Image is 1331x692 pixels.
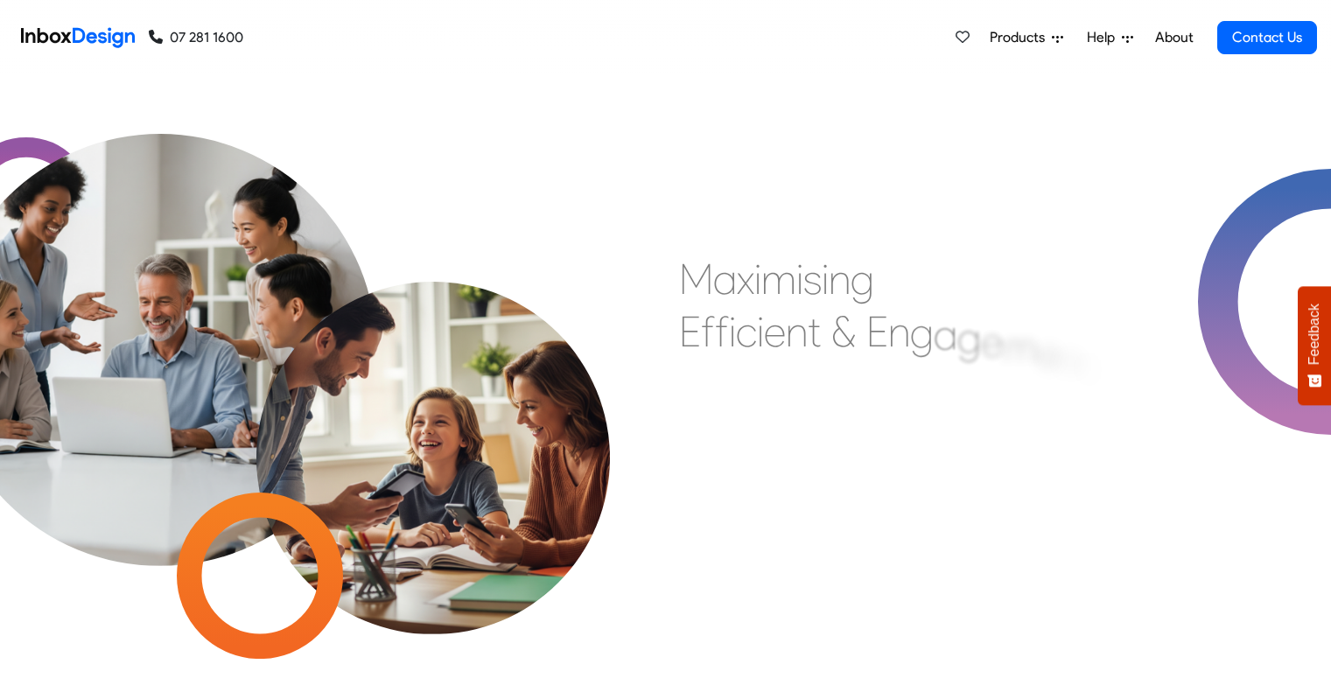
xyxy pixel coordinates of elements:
[713,253,737,305] div: a
[1298,286,1331,405] button: Feedback - Show survey
[831,305,856,358] div: &
[761,253,796,305] div: m
[1217,21,1317,54] a: Contact Us
[888,305,910,358] div: n
[957,311,981,364] div: g
[1306,304,1322,365] span: Feedback
[679,253,1103,515] div: Maximising Efficient & Engagement, Connecting Schools, Families, and Students.
[934,308,957,360] div: a
[1080,20,1140,55] a: Help
[757,305,764,358] div: i
[679,305,701,358] div: E
[983,20,1070,55] a: Products
[796,253,803,305] div: i
[701,305,715,358] div: f
[764,305,786,358] div: e
[1150,20,1198,55] a: About
[715,305,729,358] div: f
[822,253,829,305] div: i
[149,27,243,48] a: 07 281 1600
[737,253,754,305] div: x
[910,306,934,359] div: g
[808,305,821,358] div: t
[990,27,1052,48] span: Products
[213,193,654,634] img: parents_with_child.png
[1003,320,1038,373] div: m
[1095,352,1103,404] div: ,
[1082,342,1095,395] div: t
[786,305,808,358] div: n
[981,315,1003,367] div: e
[736,305,757,358] div: c
[1087,27,1122,48] span: Help
[829,253,851,305] div: n
[729,305,736,358] div: i
[754,253,761,305] div: i
[851,253,874,305] div: g
[866,305,888,358] div: E
[1038,326,1060,379] div: e
[679,253,713,305] div: M
[1060,334,1082,387] div: n
[803,253,822,305] div: s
